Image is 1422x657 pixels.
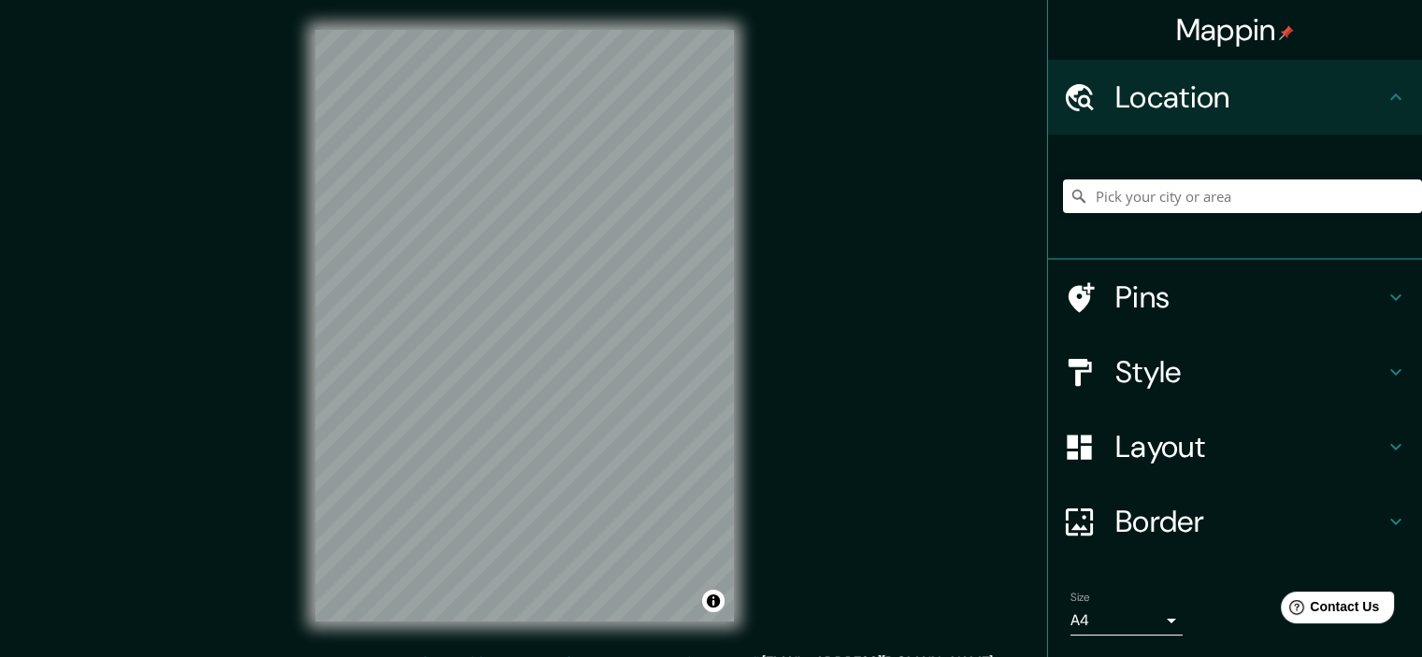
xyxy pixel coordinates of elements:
input: Pick your city or area [1063,179,1422,213]
iframe: Help widget launcher [1256,584,1401,636]
button: Toggle attribution [702,590,725,612]
label: Size [1070,590,1090,606]
h4: Mappin [1176,11,1295,49]
h4: Border [1115,503,1385,540]
div: Location [1048,60,1422,135]
canvas: Map [315,30,734,621]
div: Pins [1048,260,1422,335]
div: A4 [1070,606,1183,636]
div: Layout [1048,409,1422,484]
h4: Location [1115,79,1385,116]
h4: Style [1115,353,1385,391]
img: pin-icon.png [1279,25,1294,40]
div: Border [1048,484,1422,559]
h4: Pins [1115,279,1385,316]
div: Style [1048,335,1422,409]
h4: Layout [1115,428,1385,465]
